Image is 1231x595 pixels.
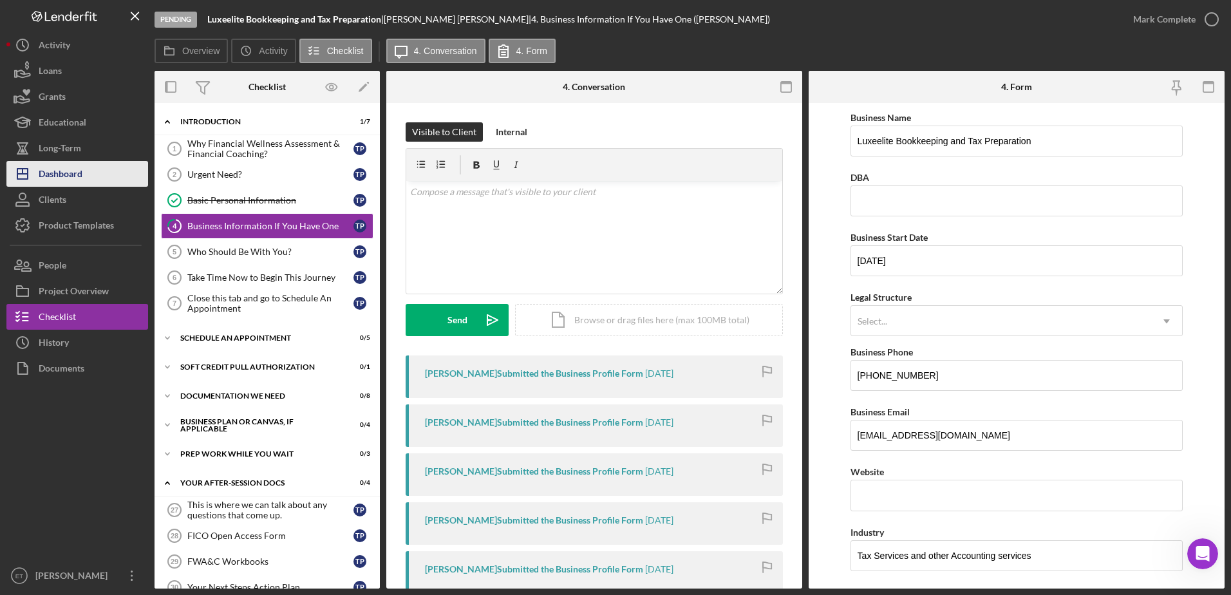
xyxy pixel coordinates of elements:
button: People [6,252,148,278]
time: 2025-06-21 13:39 [645,466,673,477]
div: 0 / 1 [347,363,370,371]
div: Pending [155,12,197,28]
div: Send [447,304,467,336]
div: Prep Work While You Wait [180,450,338,458]
a: 6Take Time Now to Begin This JourneyTP [161,265,373,290]
h1: ACTION REQUIRED: Assign Product Categories [26,173,231,214]
div: 1 / 7 [347,118,370,126]
div: Close [226,5,249,28]
label: Business Phone [850,346,913,357]
div: 0 / 5 [347,334,370,342]
span: from Lenderfit [127,147,187,156]
tspan: 1 [173,145,176,153]
tspan: 27 [171,506,178,514]
div: Mark Complete [1133,6,1196,32]
button: Product Templates [6,212,148,238]
div: FWA&C Workbooks [187,556,353,567]
div: 4. Business Information If You Have One ([PERSON_NAME]) [531,14,770,24]
tspan: 5 [173,248,176,256]
label: Activity [259,46,287,56]
label: Website [850,466,884,477]
button: Educational [6,109,148,135]
div: T P [353,168,366,181]
div: Documents [39,355,84,384]
button: Overview [155,39,228,63]
tspan: 4 [173,222,177,230]
div: Select... [858,316,887,326]
div: Close this tab and go to Schedule An Appointment [187,293,353,314]
button: 4. Conversation [386,39,485,63]
div: | [207,14,384,24]
div: T P [353,529,366,542]
div: Project Overview [39,278,109,307]
a: Basic Personal InformationTP [161,187,373,213]
a: 29FWA&C WorkbooksTP [161,549,373,574]
img: Profile image for Allison [37,7,57,28]
tspan: 2 [173,171,176,178]
a: 5Who Should Be With You?TP [161,239,373,265]
time: 2025-06-21 13:48 [645,368,673,379]
button: Checklist [299,39,372,63]
button: Dashboard [6,161,148,187]
div: [PERSON_NAME] Submitted the Business Profile Form [425,466,643,477]
button: Clients [6,187,148,212]
a: Loans [6,58,148,84]
time: 2025-06-21 13:38 [645,515,673,525]
div: 0 / 4 [347,421,370,429]
div: 4. Form [1001,82,1032,92]
div: History [39,330,69,359]
div: [PERSON_NAME] Submitted the Business Profile Form [425,417,643,428]
label: 4. Conversation [414,46,477,56]
button: Activity [6,32,148,58]
div: Introduction [180,118,338,126]
tspan: 29 [171,558,178,565]
div: 0 / 8 [347,392,370,400]
time: 2025-06-21 13:38 [645,564,673,574]
button: Home [202,5,226,30]
label: Business Name [850,112,911,123]
div: Business Plan or Canvas, if applicable [180,418,338,433]
label: Checklist [327,46,364,56]
div: Loans [39,58,62,87]
div: T P [353,245,366,258]
div: [PERSON_NAME] Submitted the Business Profile Form [425,564,643,574]
label: DBA [850,172,869,183]
div: Visible to Client [412,122,476,142]
a: Project Overview [6,278,148,304]
button: Upload attachment [61,411,71,422]
div: T P [353,271,366,284]
div: FICO Open Access Form [187,531,353,541]
div: T P [353,220,366,232]
div: [PERSON_NAME] [PERSON_NAME] | [384,14,531,24]
div: 0 / 3 [347,450,370,458]
div: Checklist [249,82,286,92]
button: Documents [6,355,148,381]
a: 28FICO Open Access FormTP [161,523,373,549]
a: History [6,330,148,355]
a: 2Urgent Need?TP [161,162,373,187]
div: [PERSON_NAME] [32,563,116,592]
div: Internal [496,122,527,142]
button: Grants [6,84,148,109]
div: Business Information If You Have One [187,221,353,231]
button: Emoji picker [20,411,30,422]
div: Product Templates [39,212,114,241]
div: Basic Personal Information [187,195,353,205]
div: Schedule An Appointment [180,334,338,342]
div: Clients [39,187,66,216]
div: T P [353,581,366,594]
button: Long-Term [6,135,148,161]
button: Checklist [6,304,148,330]
tspan: 28 [171,532,178,540]
div: This is where we can talk about any questions that come up. [187,500,353,520]
div: [PERSON_NAME] Submitted the Business Profile Form [425,368,643,379]
div: Educational [39,109,86,138]
div: [PERSON_NAME] Submitted the Business Profile Form [425,515,643,525]
div: Your Next Steps Action Plan [187,582,353,592]
div: 0 / 4 [347,479,370,487]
